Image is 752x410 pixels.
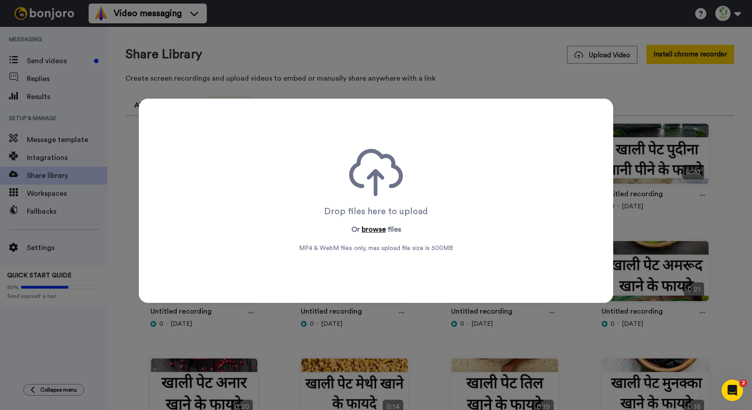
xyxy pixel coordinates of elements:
[740,380,747,387] span: 2
[362,224,386,235] button: browse
[324,205,428,218] div: Drop files here to upload
[722,380,743,401] iframe: Intercom live chat
[299,244,453,253] span: MP4 & WebM files only, max upload file size is 500 MB
[351,224,401,235] p: Or files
